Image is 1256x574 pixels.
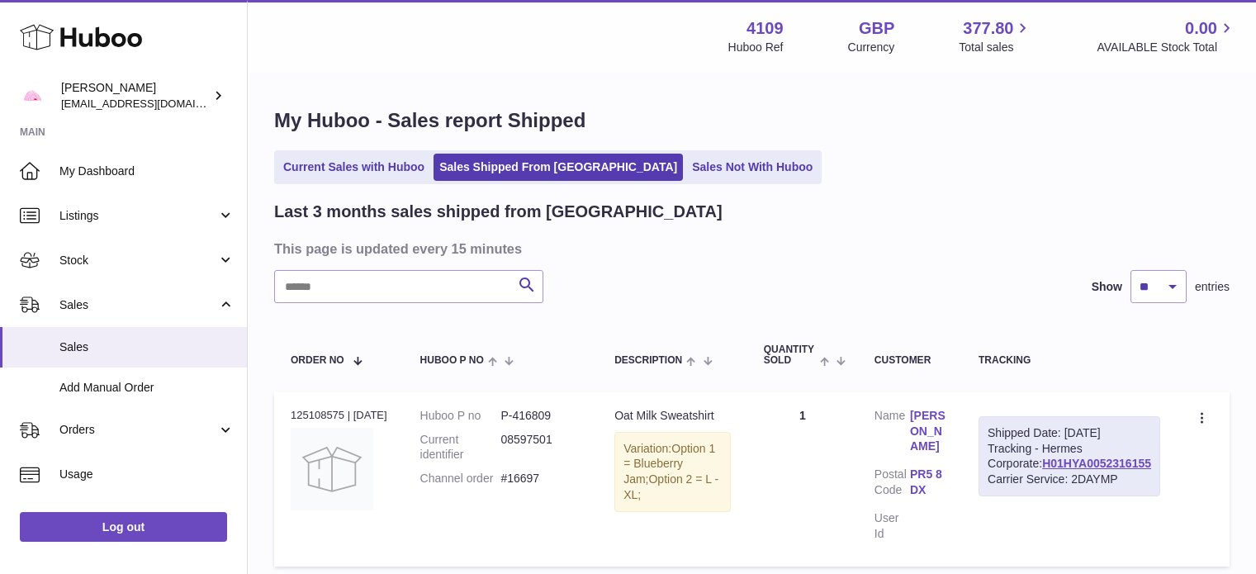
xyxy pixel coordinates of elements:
span: 0.00 [1185,17,1217,40]
div: Tracking [979,355,1160,366]
a: Log out [20,512,227,542]
span: Stock [59,253,217,268]
dd: 08597501 [500,432,581,463]
dt: Current identifier [420,432,501,463]
span: Add Manual Order [59,380,235,396]
div: Currency [848,40,895,55]
span: [EMAIL_ADDRESS][DOMAIN_NAME] [61,97,243,110]
dd: P-416809 [500,408,581,424]
span: 377.80 [963,17,1013,40]
span: Quantity Sold [764,344,816,366]
span: Huboo P no [420,355,484,366]
div: Oat Milk Sweatshirt [614,408,731,424]
div: Tracking - Hermes Corporate: [979,416,1160,497]
dt: User Id [874,510,910,542]
span: Orders [59,422,217,438]
span: Usage [59,467,235,482]
div: Shipped Date: [DATE] [988,425,1151,441]
span: Option 1 = Blueberry Jam; [623,442,715,486]
span: Description [614,355,682,366]
span: Total sales [959,40,1032,55]
a: 377.80 Total sales [959,17,1032,55]
span: AVAILABLE Stock Total [1097,40,1236,55]
h2: Last 3 months sales shipped from [GEOGRAPHIC_DATA] [274,201,723,223]
div: Carrier Service: 2DAYMP [988,472,1151,487]
span: Listings [59,208,217,224]
a: H01HYA0052316155 [1042,457,1151,470]
div: [PERSON_NAME] [61,80,210,111]
span: Sales [59,339,235,355]
div: Customer [874,355,946,366]
div: Huboo Ref [728,40,784,55]
a: PR5 8DX [910,467,946,498]
label: Show [1092,279,1122,295]
div: Variation: [614,432,731,513]
dd: #16697 [500,471,581,486]
span: Order No [291,355,344,366]
span: My Dashboard [59,164,235,179]
dt: Postal Code [874,467,910,502]
a: Current Sales with Huboo [277,154,430,181]
dt: Channel order [420,471,501,486]
img: no-photo.jpg [291,428,373,510]
td: 1 [747,391,858,567]
span: entries [1195,279,1230,295]
dt: Huboo P no [420,408,501,424]
h1: My Huboo - Sales report Shipped [274,107,1230,134]
a: 0.00 AVAILABLE Stock Total [1097,17,1236,55]
dt: Name [874,408,910,459]
span: Sales [59,297,217,313]
span: Option 2 = L - XL; [623,472,718,501]
a: [PERSON_NAME] [910,408,946,455]
h3: This page is updated every 15 minutes [274,240,1225,258]
strong: GBP [859,17,894,40]
img: internalAdmin-4109@internal.huboo.com [20,83,45,108]
div: 125108575 | [DATE] [291,408,387,423]
a: Sales Shipped From [GEOGRAPHIC_DATA] [434,154,683,181]
a: Sales Not With Huboo [686,154,818,181]
strong: 4109 [746,17,784,40]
